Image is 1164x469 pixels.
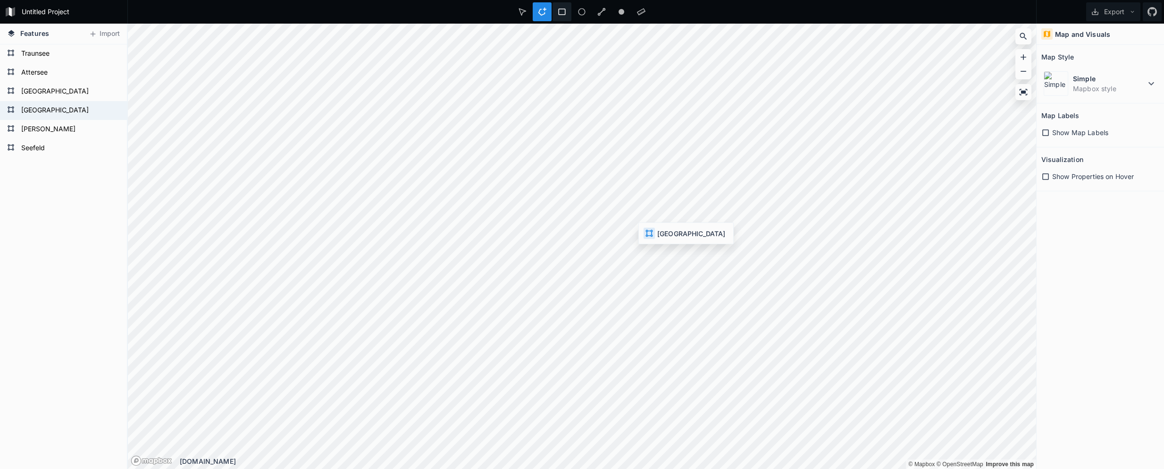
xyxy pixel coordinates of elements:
h2: Map Labels [1041,108,1079,123]
img: Simple [1044,71,1068,96]
dd: Mapbox style [1073,84,1146,94]
h4: Map and Visuals [1055,29,1110,39]
div: [DOMAIN_NAME] [180,456,1036,466]
span: Show Properties on Hover [1052,171,1134,181]
a: Mapbox [908,461,935,468]
button: Export [1086,2,1140,21]
span: Features [20,28,49,38]
dt: Simple [1073,74,1146,84]
h2: Map Style [1041,50,1074,64]
h2: Visualization [1041,152,1083,167]
button: Import [84,26,125,42]
a: Mapbox logo [131,455,172,466]
span: Show Map Labels [1052,128,1108,137]
a: Map feedback [986,461,1034,468]
a: OpenStreetMap [937,461,983,468]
